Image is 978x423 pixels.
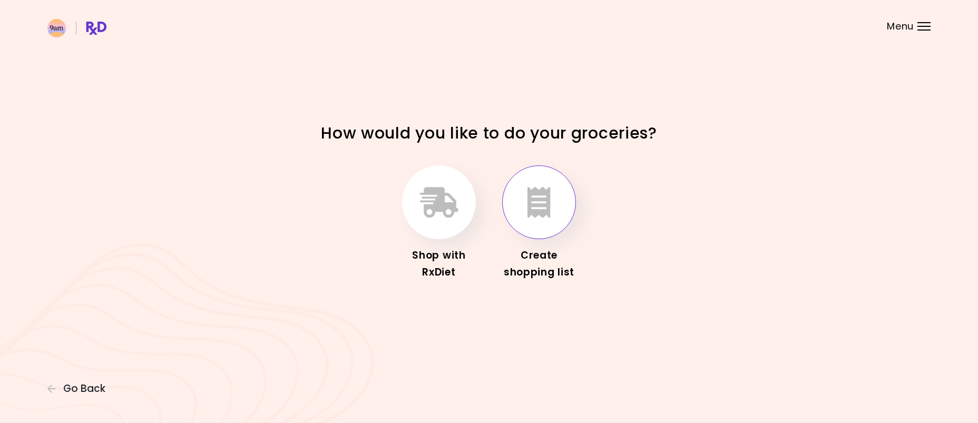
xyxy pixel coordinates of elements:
span: Menu [887,22,914,31]
span: Go Back [63,383,105,395]
button: Go Back [47,383,111,395]
div: Create shopping list [497,247,581,281]
img: RxDiet [47,19,106,37]
h1: How would you like to do your groceries? [305,123,673,143]
div: Shop with RxDiet [397,247,481,281]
